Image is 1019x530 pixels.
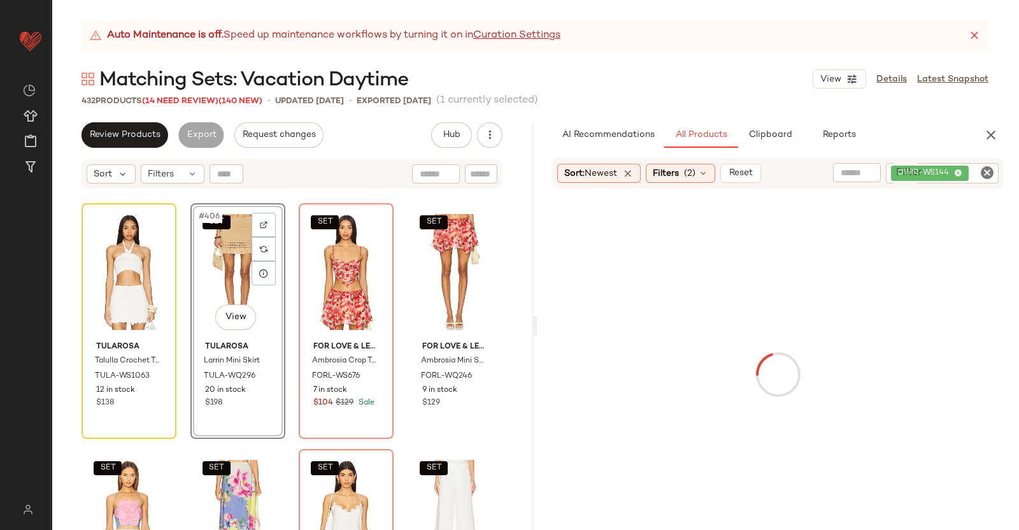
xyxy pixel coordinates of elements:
span: Talulla Crochet Top [95,355,160,367]
button: SET [311,215,339,229]
span: FORL-WS676 [312,371,360,382]
img: svg%3e [260,221,267,229]
span: For Love & Lemons [422,341,488,353]
span: Filters [148,168,174,181]
span: • [267,94,270,108]
span: Ambrosia Mini Skirt [421,355,487,367]
span: SET [425,464,441,473]
button: Request changes [234,122,324,148]
span: 9 in stock [422,385,457,396]
span: Matching Sets: Vacation Daytime [99,68,408,93]
button: Reset [720,164,761,183]
span: TULA-WS1063 [95,371,150,382]
button: View [813,69,866,89]
span: All Products [675,130,727,140]
img: svg%3e [82,73,94,85]
span: View [820,75,841,85]
span: Reports [822,130,855,140]
span: Larrin Mini Skirt [204,355,260,367]
span: FORL-WQ246 [421,371,472,382]
i: Clear Filter [980,165,995,180]
p: Exported [DATE] [357,95,431,108]
span: Sort [94,168,112,181]
button: SET [203,461,231,475]
span: Ambrosia Crop Top [312,355,378,367]
span: Review Products [89,130,160,140]
button: View [215,304,256,330]
span: Sale [356,399,374,407]
span: (140 New) [218,97,262,106]
span: SET [99,464,115,473]
img: TULA-WS1063_V1.jpg [86,208,172,336]
div: Speed up maintenance workflows by turning it on in [89,28,560,43]
a: Curation Settings [473,28,560,43]
span: 7 in stock [313,385,347,396]
span: For Love & Lemons [313,341,379,353]
strong: Auto Maintenance is off. [107,28,224,43]
button: SET [311,461,339,475]
img: svg%3e [260,245,267,253]
span: Clipboard [748,130,792,140]
span: • [349,94,352,108]
span: Tularosa [96,341,162,353]
button: SET [420,215,448,229]
span: (2) [684,167,695,180]
span: SET [317,464,333,473]
span: Request changes [242,130,316,140]
span: View [225,312,246,322]
span: TULA-WQ296 [204,371,255,382]
img: FORL-WS676_V1.jpg [303,208,389,336]
img: svg%3e [15,505,40,515]
span: #406 [197,210,222,223]
span: $138 [96,397,114,409]
span: Filters [653,167,679,180]
div: Products [82,95,262,108]
button: SET [94,461,122,475]
span: SET [425,218,441,227]
button: Review Products [82,122,168,148]
span: SET [317,218,333,227]
span: $129 [336,397,353,409]
button: SET [420,461,448,475]
span: Reset [728,168,752,178]
span: AI Recommendations [562,130,655,140]
span: Hub [443,130,460,140]
span: 12 in stock [96,385,135,396]
p: updated [DATE] [275,95,344,108]
span: $129 [422,397,440,409]
span: 432 [82,97,96,106]
span: Sort: [564,167,617,180]
span: SET [208,464,224,473]
span: Newest [585,169,617,178]
span: (1 currently selected) [436,93,538,108]
span: OWIR-WS144 [897,168,954,179]
a: Details [876,73,907,86]
img: heart_red.DM2ytmEG.svg [18,28,43,54]
a: Latest Snapshot [917,73,988,86]
span: $104 [313,397,333,409]
img: svg%3e [23,84,36,97]
span: (14 Need Review) [142,97,218,106]
img: FORL-WQ246_V1.jpg [412,208,498,336]
button: Hub [431,122,472,148]
img: TULA-WQ296_V1.jpg [195,208,281,336]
